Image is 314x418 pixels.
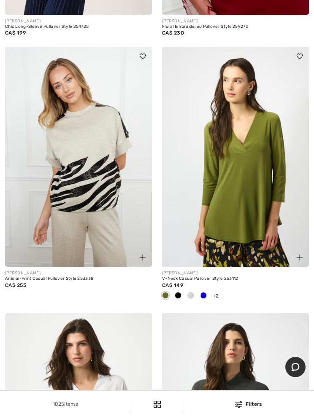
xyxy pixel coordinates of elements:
div: Vanilla 30 [184,289,197,303]
span: CA$ 149 [162,282,183,288]
img: Animal-Print Casual Pullover Style 253338. Beige/Black [5,47,152,267]
img: V-Neck Casual Pullover Style 253112. Black [162,47,309,267]
div: Royal Sapphire 163 [197,289,210,303]
img: Filters [235,401,242,408]
div: Artichoke [159,289,172,303]
img: heart_black_full.svg [297,54,303,59]
img: Filters [154,401,161,408]
div: [PERSON_NAME] [162,270,309,276]
span: CA$ 255 [5,282,26,288]
span: CA$ 199 [5,30,26,36]
span: 1025 [53,401,64,407]
div: [PERSON_NAME] [162,18,309,24]
div: Animal-Print Casual Pullover Style 253338 [5,276,152,281]
div: [PERSON_NAME] [5,18,152,24]
div: Floral Embroidered Pullover Style 259270 [162,24,309,29]
span: CA$ 230 [162,30,184,36]
div: [PERSON_NAME] [5,270,152,276]
div: V-Neck Casual Pullover Style 253112 [162,276,309,281]
div: Chic Long-Sleeve Pullover Style 254725 [5,24,152,29]
div: Filters [188,400,309,408]
img: heart_black_full.svg [140,54,146,59]
div: Black [172,289,184,303]
span: +2 [213,293,219,299]
iframe: Opens a widget where you can chat to one of our agents [285,357,306,378]
img: plus_v2.svg [297,255,303,260]
img: plus_v2.svg [140,255,146,260]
